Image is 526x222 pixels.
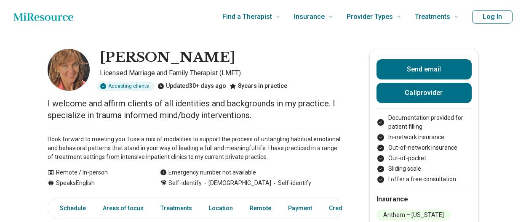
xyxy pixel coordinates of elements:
div: 8 years in practice [230,82,287,91]
div: Speaks English [48,179,143,188]
div: Emergency number not available [160,168,256,177]
a: Areas of focus [98,200,149,217]
span: Find a Therapist [222,11,272,23]
div: Remote / In-person [48,168,143,177]
span: Provider Types [347,11,393,23]
img: Malinda Thompson, Licensed Marriage and Family Therapist (LMFT) [48,49,90,91]
li: I offer a free consultation [376,175,472,184]
span: Insurance [294,11,325,23]
button: Callprovider [376,83,472,103]
p: I look forward to meeting you. I use a mix of modalities to support the process of untangling hab... [48,135,342,161]
p: Licensed Marriage and Family Therapist (LMFT) [100,68,342,78]
a: Remote [245,200,276,217]
span: [DEMOGRAPHIC_DATA] [202,179,271,188]
span: Treatments [415,11,450,23]
li: Sliding scale [376,164,472,173]
a: Location [204,200,238,217]
div: Accepting clients [96,82,154,91]
p: I welcome and affirm clients of all identities and backgrounds in my practice. I specialize in tr... [48,98,342,121]
a: Home page [13,8,73,25]
a: Schedule [50,200,91,217]
li: Out-of-network insurance [376,143,472,152]
a: Payment [283,200,317,217]
li: Anthem – [US_STATE] [376,209,451,221]
span: Self-identify [271,179,311,188]
ul: Payment options [376,114,472,184]
button: Send email [376,59,472,79]
a: Treatments [155,200,197,217]
div: Updated 30+ days ago [158,82,226,91]
a: Credentials [324,200,371,217]
li: Documentation provided for patient filling [376,114,472,131]
h2: Insurance [376,194,472,204]
li: In-network insurance [376,133,472,142]
button: Log In [472,10,513,24]
h1: [PERSON_NAME] [100,49,235,66]
span: Self-identify [168,179,202,188]
li: Out-of-pocket [376,154,472,163]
